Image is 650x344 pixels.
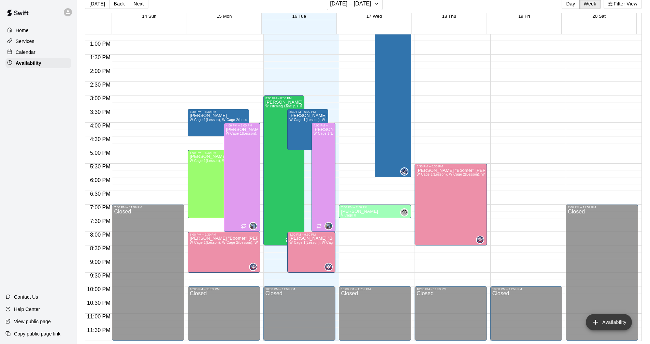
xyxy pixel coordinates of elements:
div: 10:00 PM – 11:59 PM: Closed [415,286,487,341]
span: 9:30 PM [88,273,112,279]
div: Closed [568,209,636,343]
div: 7:00 PM – 11:59 PM: Closed [566,205,638,341]
span: 11:30 PM [85,327,112,333]
span: 3:30 PM [88,109,112,115]
div: 7:00 PM – 11:59 PM: Closed [112,205,184,341]
img: Derek "Boomer" Wickersham [250,264,257,270]
div: Paul Woodley [324,222,333,230]
div: Kristi DiMeo [400,208,408,216]
span: 2:00 PM [88,68,112,74]
p: Contact Us [14,294,38,300]
span: W Cage 1(Lesson), W Cage 2(Lesson) [190,118,252,122]
p: Services [16,38,34,45]
div: 3:30 PM – 4:30 PM: Available [188,109,249,136]
div: 10:00 PM – 11:59 PM [190,287,258,291]
button: 20 Sat [592,14,606,19]
button: 16 Tue [292,14,306,19]
div: 3:30 PM – 5:00 PM [289,110,326,114]
span: Recurring availability [285,237,291,242]
span: 6:00 PM [88,177,112,183]
div: 8:00 PM – 9:30 PM: Available [188,232,260,273]
a: Calendar [5,47,71,57]
p: Copy public page link [14,330,60,337]
span: 1:30 PM [88,55,112,60]
div: 10:00 PM – 11:59 PM: Closed [188,286,260,341]
div: Closed [190,291,258,343]
span: 7:00 PM [88,205,112,210]
span: 11:00 PM [85,314,112,319]
img: Paul Woodley [250,223,257,229]
span: W Cage 1(Lesson), W Cage 2(Lesson), W Cage 14, W Cage 15 (Lesson), W Cage 16 (Lesson) [289,241,443,244]
span: W Cage 1(Lesson), W Cage 2(Lesson), W Cage 14, W Cage 15 (Lesson), W Cage 16 (Lesson) [417,173,570,176]
div: Derek "Boomer" Wickersham [324,263,333,271]
span: Recurring availability [316,223,322,229]
span: 18 Thu [442,14,456,19]
p: View public page [14,318,51,325]
div: Derek "Boomer" Wickersham [249,263,257,271]
div: 4:00 PM – 8:00 PM: Available [312,123,336,232]
div: 3:00 PM – 8:30 PM: Available [263,95,304,245]
div: 8:00 PM – 9:30 PM [190,233,258,236]
span: 10:00 PM [85,286,112,292]
img: Paul Woodley [325,223,332,229]
div: 10:00 PM – 11:59 PM: Closed [263,286,336,341]
span: W Cage 1(Lesson), W Cage 2(Lesson) [314,132,376,135]
div: Derek "Boomer" Wickersham [476,236,484,244]
span: 10:30 PM [85,300,112,306]
span: Recurring availability [241,223,246,229]
div: 4:00 PM – 8:00 PM [314,124,334,127]
button: 15 Mon [217,14,232,19]
div: 10:00 PM – 11:59 PM: Closed [490,286,563,341]
span: 8:00 PM [88,232,112,238]
div: Paul Woodley [249,222,257,230]
img: Larry Yurkonis [401,168,408,175]
span: 4:30 PM [88,136,112,142]
div: 8:00 PM – 9:30 PM: Available [287,232,335,273]
div: 10:00 PM – 11:59 PM [341,287,409,291]
p: Home [16,27,29,34]
span: W Cage 1(Lesson), W Cage 2(Lesson) [190,159,252,163]
span: 6:30 PM [88,191,112,197]
div: 10:00 PM – 11:59 PM [417,287,485,291]
span: 1:00 PM [88,41,112,47]
img: Derek "Boomer" Wickersham [477,236,483,243]
div: Closed [341,291,409,343]
span: W Cage 1(Lesson), W Cage 2(Lesson) [226,132,289,135]
div: Availability [5,58,71,68]
div: 3:00 PM – 8:30 PM [265,96,302,100]
span: 7:30 PM [88,218,112,224]
div: 4:00 PM – 8:00 PM: Available [224,123,260,232]
div: 4:00 PM – 8:00 PM [226,124,258,127]
p: Calendar [16,49,35,56]
button: add [586,314,632,330]
span: KD [401,209,407,216]
span: 8:30 PM [88,245,112,251]
div: 5:30 PM – 8:30 PM: Available [415,164,487,245]
button: 14 Sun [142,14,156,19]
span: 4:00 PM [88,123,112,129]
div: 5:00 PM – 7:30 PM: Available [188,150,260,218]
div: Closed [417,291,485,343]
button: 17 Wed [366,14,382,19]
span: 2:30 PM [88,82,112,88]
span: 3:00 PM [88,95,112,101]
img: Derek "Boomer" Wickersham [325,264,332,270]
div: 7:00 PM – 11:59 PM [114,206,182,209]
span: W Cage 1(Lesson), W Cage 2(Lesson), W Cage 14, W Cage 15 (Lesson), W Cage 16 (Lesson) [190,241,344,244]
span: W Cage 1(Lesson), W Cage 2(Lesson) [289,118,352,122]
div: 7:00 PM – 11:59 PM [568,206,636,209]
span: V Cage 8 [341,213,356,217]
a: Home [5,25,71,35]
a: Services [5,36,71,46]
div: 7:00 PM – 7:30 PM [341,206,409,209]
button: 19 Fri [518,14,530,19]
div: 5:00 PM – 7:30 PM [190,151,258,154]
